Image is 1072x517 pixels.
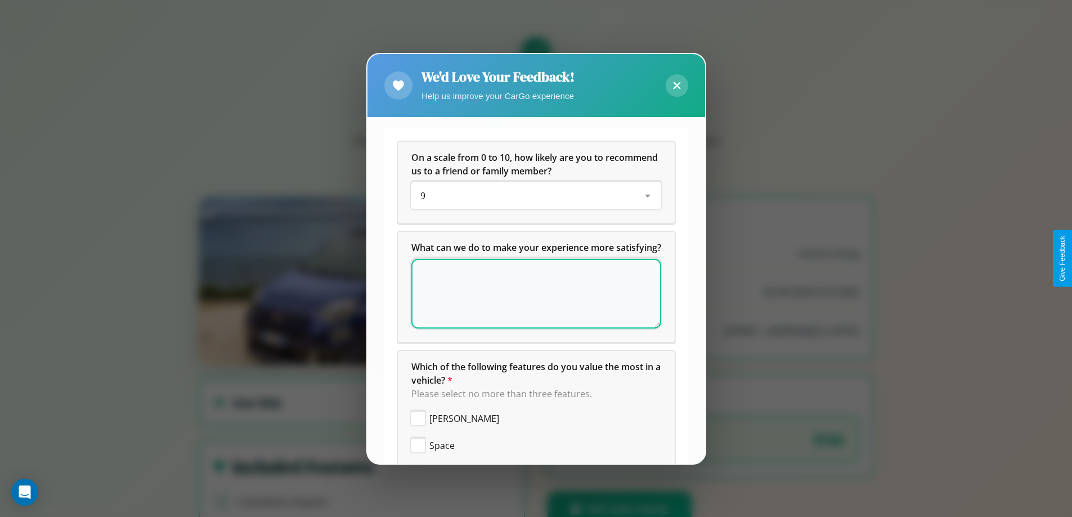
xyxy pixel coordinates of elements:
[11,479,38,506] div: Open Intercom Messenger
[1058,236,1066,281] div: Give Feedback
[411,388,592,400] span: Please select no more than three features.
[411,182,661,209] div: On a scale from 0 to 10, how likely are you to recommend us to a friend or family member?
[411,151,660,177] span: On a scale from 0 to 10, how likely are you to recommend us to a friend or family member?
[411,151,661,178] h5: On a scale from 0 to 10, how likely are you to recommend us to a friend or family member?
[420,190,425,202] span: 9
[411,241,661,254] span: What can we do to make your experience more satisfying?
[398,142,675,223] div: On a scale from 0 to 10, how likely are you to recommend us to a friend or family member?
[421,68,575,86] h2: We'd Love Your Feedback!
[429,412,499,425] span: [PERSON_NAME]
[421,88,575,104] p: Help us improve your CarGo experience
[429,439,455,452] span: Space
[411,361,663,386] span: Which of the following features do you value the most in a vehicle?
